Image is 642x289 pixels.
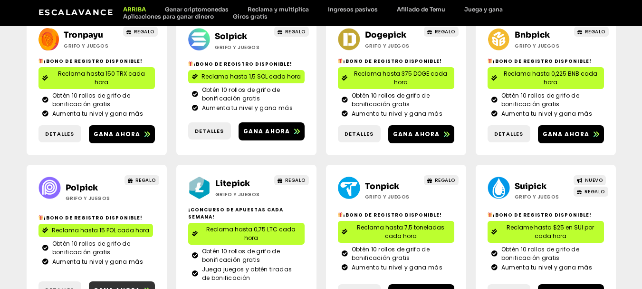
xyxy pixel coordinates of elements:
font: Detalles [195,127,224,135]
font: Aumenta tu nivel y gana más [501,263,592,271]
a: Aplicaciones para ganar dinero [114,13,223,20]
font: ¡Bono de registro disponible! [44,214,143,221]
font: Obtén 10 rollos de grifo de bonificación gratis [501,245,579,262]
font: REGALO [435,177,455,184]
a: Giros gratis [223,13,277,20]
font: Reclama hasta 150 TRX cada hora [58,70,145,86]
font: ARRIBA [123,6,146,13]
font: Gana ahora [393,130,440,138]
a: Ganar criptomonedas [155,6,238,13]
font: REGALO [134,28,154,35]
font: ¡Bono de registro disponible! [343,211,442,219]
img: 🎁 [38,215,43,220]
a: Tonpick [365,181,399,191]
img: 🎁 [338,59,343,63]
font: Reclama hasta 15 POL cada hora [52,226,149,234]
a: Tronpayu [64,30,103,40]
a: Juega y gana [455,6,512,13]
font: Grifo y juegos [515,42,559,50]
font: Aumenta tu nivel y gana más [202,104,293,112]
a: Reclama hasta 7,5 toneladas cada hora [338,221,454,243]
a: Bnbpick [515,30,550,40]
a: REGALO [274,27,309,37]
img: 🎁 [488,59,492,63]
font: Gana ahora [243,127,290,135]
a: Detalles [338,125,381,143]
font: Aumenta tu nivel y gana más [501,110,592,118]
font: REGALO [585,28,605,35]
font: Obtén 10 rollos de grifo de bonificación gratis [352,245,430,262]
a: REGALO [574,27,609,37]
font: Aumenta tu nivel y gana más [352,263,442,271]
font: REGALO [285,177,306,184]
font: ¡Bono de registro disponible! [343,58,442,65]
img: 🎁 [188,61,193,66]
a: Gana ahora [388,125,454,143]
font: Reclama hasta 0,75 LTC cada hora [206,225,296,242]
font: Aumenta tu nivel y gana más [52,258,143,266]
font: Obtén 10 rollos de grifo de bonificación gratis [501,91,579,108]
font: Aumenta tu nivel y gana más [52,110,143,118]
img: 🎁 [38,59,43,63]
font: Reclame hasta $25 en SUI por cada hora [507,223,594,240]
a: REGALO [123,27,158,37]
a: REGALO [574,187,608,197]
a: REGALO [125,175,159,185]
a: Dogepick [365,30,406,40]
font: Afiliado de Temu [397,6,445,13]
font: REGALO [285,28,306,35]
font: Reclama hasta 375 DOGE cada hora [354,70,447,86]
a: Reclama hasta 0,75 LTC cada hora [188,223,305,245]
font: Grifo y juegos [215,191,260,198]
font: Ganar criptomonedas [165,6,229,13]
a: Gana ahora [538,125,604,143]
font: Reclama hasta 7,5 toneladas cada hora [357,223,444,240]
font: REGALO [135,177,156,184]
a: REGALO [424,27,459,37]
font: Grifo y juegos [365,193,410,200]
font: Reclama hasta 1,5 SOL cada hora [201,72,301,80]
a: Afiliado de Temu [387,6,455,13]
font: Detalles [345,130,374,138]
a: REGALO [274,175,309,185]
font: Reclama y multiplica [248,6,309,13]
font: Grifo y juegos [66,195,110,202]
font: Reclama hasta 0,225 BNB cada hora [504,70,597,86]
font: Detalles [494,130,523,138]
img: 🎁 [338,212,343,217]
font: Obtén 10 rollos de grifo de bonificación gratis [352,91,430,108]
a: NUEVO [574,175,606,185]
a: Solpick [215,31,247,41]
a: Polpick [66,183,98,193]
font: Litepick [215,179,250,189]
font: Aumenta tu nivel y gana más [352,110,442,118]
font: NUEVO [585,177,603,184]
a: Escalavance [38,8,114,17]
font: Obtén 10 rollos de grifo de bonificación gratis [52,91,130,108]
font: ¡Bono de registro disponible! [193,60,292,68]
a: Reclama hasta 375 DOGE cada hora [338,67,454,89]
font: Grifo y juegos [215,44,259,51]
img: 🎁 [488,212,492,217]
font: Juega juegos y obtén tiradas de bonificación [202,265,292,282]
font: Juega y gana [464,6,503,13]
font: Ingresos pasivos [328,6,378,13]
a: Reclama y multiplica [238,6,318,13]
a: Detalles [188,122,231,140]
font: ¡Concurso de apuestas cada semana! [188,206,283,220]
nav: Menú [114,6,604,20]
a: Suipick [515,181,546,191]
font: Grifo y juegos [365,42,410,50]
font: ¡Bono de registro disponible! [44,58,143,65]
a: Reclama hasta 0,225 BNB cada hora [488,67,604,89]
a: Reclama hasta 15 POL cada hora [38,224,153,237]
font: Gana ahora [543,130,590,138]
font: Grifo y juegos [64,42,108,50]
